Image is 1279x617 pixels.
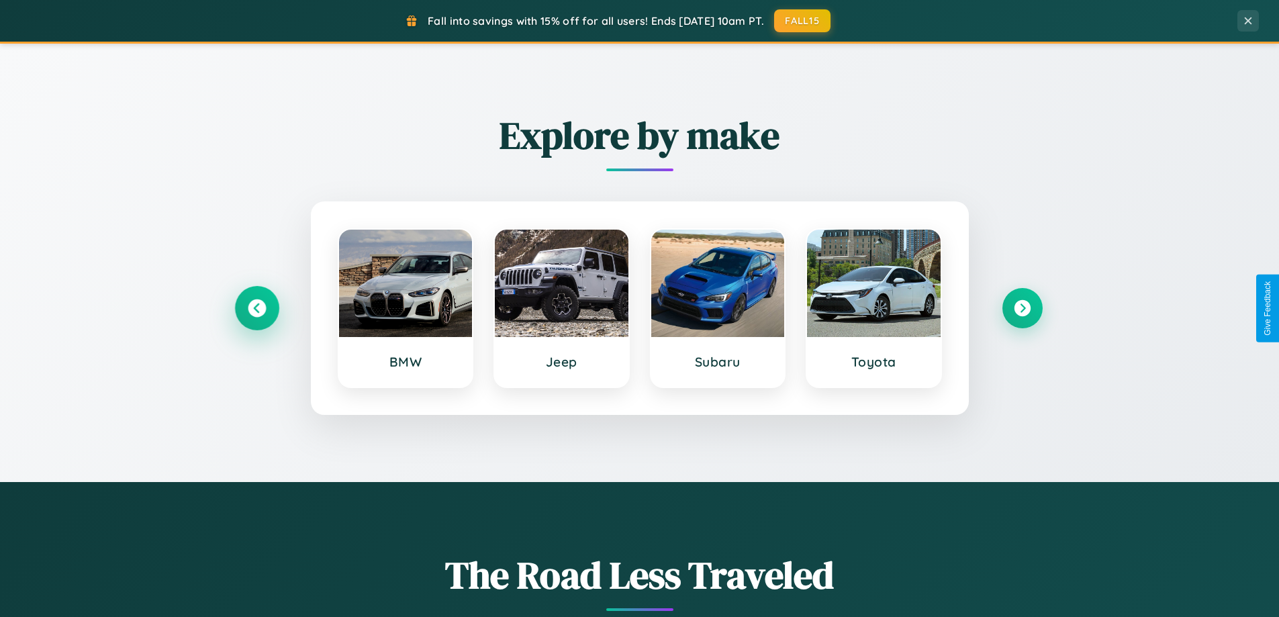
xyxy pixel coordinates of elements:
[428,14,764,28] span: Fall into savings with 15% off for all users! Ends [DATE] 10am PT.
[352,354,459,370] h3: BMW
[508,354,615,370] h3: Jeep
[237,549,1043,601] h1: The Road Less Traveled
[820,354,927,370] h3: Toyota
[1263,281,1272,336] div: Give Feedback
[665,354,771,370] h3: Subaru
[774,9,831,32] button: FALL15
[237,109,1043,161] h2: Explore by make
